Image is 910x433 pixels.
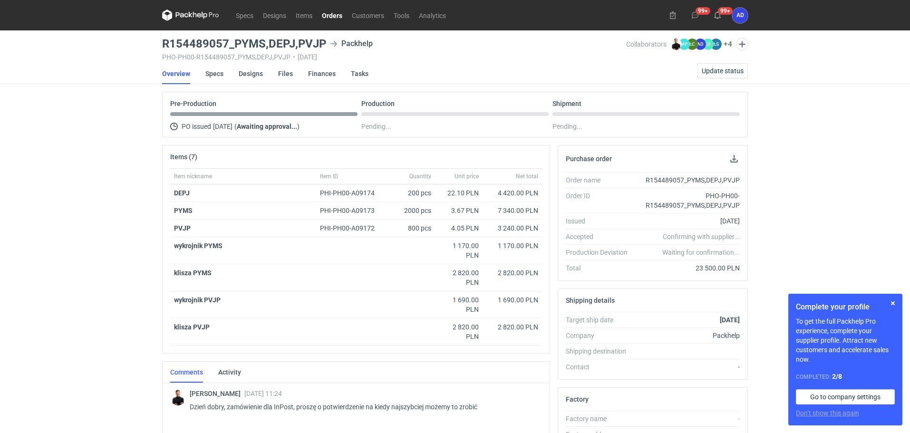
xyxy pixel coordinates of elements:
[720,316,740,324] strong: [DATE]
[237,123,297,130] strong: Awaiting approval...
[635,216,740,226] div: [DATE]
[670,38,682,50] img: Tomasz Kubiak
[687,38,698,50] figcaption: ŁC
[170,390,186,405] img: Tomasz Kubiak
[174,189,190,197] strong: DEPJ
[702,67,744,74] span: Update status
[190,401,534,413] p: Dzień dobry, zamówienie dla InPost, proszę o potwierdzenie na kiedy najszybciej możemy to zrobić
[724,40,732,48] button: +4
[728,153,740,164] button: Download PO
[486,206,538,215] div: 7 340.00 PLN
[320,206,384,215] div: PHI-PH00-A09173
[170,121,358,132] div: PO issued
[317,10,347,21] a: Orders
[663,233,740,241] em: Confirming with supplier...
[678,38,690,50] figcaption: MP
[695,38,706,50] figcaption: AD
[234,123,237,130] span: (
[796,317,895,364] p: To get the full Packhelp Pro experience, complete your supplier profile. Attract new customers an...
[516,173,538,180] span: Net total
[162,38,326,49] h3: R154489057_PYMS,DEPJ,PVJP
[796,372,895,382] div: Completed:
[174,242,223,250] strong: wykrojnik PYMS
[486,322,538,332] div: 2 820.00 PLN
[566,216,635,226] div: Issued
[486,268,538,278] div: 2 820.00 PLN
[566,155,612,163] h2: Purchase order
[320,188,384,198] div: PHI-PH00-A09174
[439,241,479,260] div: 1 170.00 PLN
[162,53,626,61] div: PHO-PH00-R154489057_PYMS,DEPJ,PVJP [DATE]
[486,295,538,305] div: 1 690.00 PLN
[231,10,258,21] a: Specs
[174,296,221,304] strong: wykrojnik PVJP
[486,241,538,250] div: 1 170.00 PLN
[330,38,373,49] div: Packhelp
[439,268,479,287] div: 2 820.00 PLN
[566,414,635,423] div: Factory name
[566,175,635,185] div: Order name
[732,8,748,23] figcaption: AD
[162,63,190,84] a: Overview
[213,121,232,132] span: [DATE]
[566,248,635,257] div: Production Deviation
[190,390,244,397] span: [PERSON_NAME]
[162,10,219,21] svg: Packhelp Pro
[566,346,635,356] div: Shipping destination
[174,207,193,214] strong: PYMS
[239,63,263,84] a: Designs
[486,188,538,198] div: 4 420.00 PLN
[566,315,635,325] div: Target ship date
[710,38,722,50] figcaption: ŁS
[361,100,395,107] p: Production
[736,38,748,50] button: Edit collaborators
[320,223,384,233] div: PHI-PH00-A09172
[387,220,435,237] div: 800 pcs
[635,362,740,372] div: -
[387,202,435,220] div: 2000 pcs
[170,153,197,161] h2: Items (7)
[439,295,479,314] div: 1 690.00 PLN
[552,100,581,107] p: Shipment
[832,373,842,380] strong: 2 / 8
[635,175,740,185] div: R154489057_PYMS,DEPJ,PVJP
[439,223,479,233] div: 4.05 PLN
[710,8,725,23] button: 99+
[566,362,635,372] div: Contact
[389,10,414,21] a: Tools
[414,10,451,21] a: Analytics
[387,184,435,202] div: 200 pcs
[174,269,212,277] strong: klisza PYMS
[796,408,859,418] button: Don’t show this again
[662,248,740,257] em: Waiting for confirmation...
[635,191,740,210] div: PHO-PH00-R154489057_PYMS,DEPJ,PVJP
[218,362,241,383] a: Activity
[486,223,538,233] div: 3 240.00 PLN
[455,173,479,180] span: Unit price
[702,38,714,50] figcaption: ŁD
[552,121,740,132] div: Pending...
[566,297,615,304] h2: Shipping details
[566,395,589,403] h2: Factory
[439,322,479,341] div: 2 820.00 PLN
[566,232,635,241] div: Accepted
[626,40,667,48] span: Collaborators
[278,63,293,84] a: Files
[258,10,291,21] a: Designs
[170,100,216,107] p: Pre-Production
[320,173,338,180] span: Item ID
[174,224,191,232] strong: PVJP
[697,63,748,78] button: Update status
[566,263,635,273] div: Total
[796,389,895,404] a: Go to company settings
[297,123,300,130] span: )
[566,191,635,210] div: Order ID
[170,362,203,383] a: Comments
[566,331,635,340] div: Company
[409,173,431,180] span: Quantity
[174,173,212,180] span: Item nickname
[635,331,740,340] div: Packhelp
[361,121,391,132] span: Pending...
[887,298,899,309] button: Skip for now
